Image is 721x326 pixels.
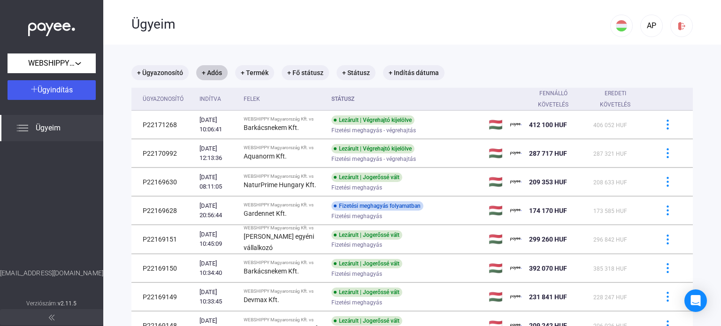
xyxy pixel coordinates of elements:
[658,144,677,163] button: more-blue
[658,287,677,307] button: more-blue
[244,174,324,179] div: WEBSHIPPY Magyarország Kft. vs
[331,211,382,222] span: Fizetési meghagyás
[58,300,77,307] strong: v2.11.5
[31,86,38,92] img: plus-white.svg
[199,259,236,278] div: [DATE] 10:34:40
[485,283,506,311] td: 🇭🇺
[131,65,189,80] mat-chip: + Ügyazonosító
[143,93,192,105] div: Ügyazonosító
[510,291,522,303] img: payee-logo
[663,177,673,187] img: more-blue
[593,294,627,301] span: 228 247 HUF
[244,288,324,294] div: WEBSHIPPY Magyarország Kft. vs
[8,80,96,100] button: Ügyindítás
[529,88,585,110] div: Fennálló követelés
[644,20,660,31] div: AP
[235,65,274,80] mat-chip: + Termék
[529,88,577,110] div: Fennálló követelés
[510,205,522,216] img: payee-logo
[658,115,677,135] button: more-blue
[199,201,236,220] div: [DATE] 20:56:44
[131,254,196,282] td: P22169150
[663,292,673,302] img: more-blue
[510,263,522,274] img: payee-logo
[49,315,54,320] img: arrow-double-left-grey.svg
[196,65,228,80] mat-chip: + Adós
[485,225,506,254] td: 🇭🇺
[658,172,677,192] button: more-blue
[331,153,416,165] span: Fizetési meghagyás - végrehajtás
[593,88,637,110] div: Eredeti követelés
[510,119,522,130] img: payee-logo
[658,201,677,220] button: more-blue
[199,173,236,191] div: [DATE] 08:11:05
[244,225,324,231] div: WEBSHIPPY Magyarország Kft. vs
[670,15,693,37] button: logout-red
[244,124,299,131] strong: Barkácsnekem Kft.
[663,148,673,158] img: more-blue
[244,145,324,151] div: WEBSHIPPY Magyarország Kft. vs
[485,139,506,167] td: 🇭🇺
[510,234,522,245] img: payee-logo
[131,16,610,32] div: Ügyeim
[331,268,382,280] span: Fizetési meghagyás
[663,120,673,129] img: more-blue
[244,296,279,303] strong: Devmax Kft.
[593,151,627,157] span: 287 321 HUF
[510,148,522,159] img: payee-logo
[331,115,414,125] div: Lezárult | Végrehajtó kijelölve
[17,122,28,134] img: list.svg
[677,21,687,31] img: logout-red
[684,289,707,312] div: Open Intercom Messenger
[529,178,567,186] span: 209 353 HUF
[331,182,382,193] span: Fizetési meghagyás
[331,125,416,136] span: Fizetési meghagyás - végrehajtás
[383,65,445,80] mat-chip: + Indítás dátuma
[331,239,382,250] span: Fizetési meghagyás
[593,265,627,272] span: 385 318 HUF
[593,179,627,186] span: 208 633 HUF
[658,229,677,249] button: more-blue
[199,115,236,134] div: [DATE] 10:06:41
[593,88,646,110] div: Eredeti követelés
[199,144,236,163] div: [DATE] 12:13:36
[593,236,627,243] span: 296 842 HUF
[244,233,314,251] strong: [PERSON_NAME] egyéni vállalkozó
[244,181,316,189] strong: NaturPrime Hungary Kft.
[658,258,677,278] button: more-blue
[485,197,506,225] td: 🇭🇺
[485,168,506,196] td: 🇭🇺
[131,225,196,254] td: P22169151
[131,139,196,167] td: P22170992
[244,152,287,160] strong: Aquanorm Kft.
[331,201,423,211] div: Fizetési meghagyás folyamatban
[663,235,673,244] img: more-blue
[610,15,633,37] button: HU
[328,88,485,111] th: Státusz
[593,122,627,129] span: 406 052 HUF
[244,210,287,217] strong: Gardennet Kft.
[663,205,673,215] img: more-blue
[529,207,567,214] span: 174 170 HUF
[244,93,324,105] div: Felek
[616,20,627,31] img: HU
[529,150,567,157] span: 287 717 HUF
[337,65,376,80] mat-chip: + Státusz
[131,168,196,196] td: P22169630
[8,53,96,73] button: WEBSHIPPY Magyarország Kft.
[331,173,402,182] div: Lezárult | Jogerőssé vált
[331,288,402,297] div: Lezárult | Jogerőssé vált
[131,111,196,139] td: P22171268
[485,254,506,282] td: 🇭🇺
[244,267,299,275] strong: Barkácsnekem Kft.
[331,297,382,308] span: Fizetési meghagyás
[244,260,324,265] div: WEBSHIPPY Magyarország Kft. vs
[36,122,61,134] span: Ügyeim
[282,65,329,80] mat-chip: + Fő státusz
[131,197,196,225] td: P22169628
[199,230,236,249] div: [DATE] 10:45:09
[485,111,506,139] td: 🇭🇺
[244,202,324,208] div: WEBSHIPPY Magyarország Kft. vs
[143,93,184,105] div: Ügyazonosító
[331,144,414,153] div: Lezárult | Végrehajtó kijelölve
